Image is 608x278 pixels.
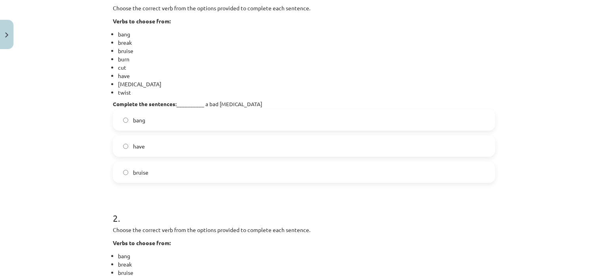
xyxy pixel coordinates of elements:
[113,4,495,12] p: Choose the correct verb from the options provided to complete each sentence.
[113,239,171,246] strong: Verbs to choose from:
[118,55,495,63] li: burn
[118,80,495,88] li: [MEDICAL_DATA]
[113,101,495,107] h4: __________ a bad [MEDICAL_DATA]
[5,32,8,38] img: icon-close-lesson-0947bae3869378f0d4975bcd49f059093ad1ed9edebbc8119c70593378902aed.svg
[113,17,171,25] strong: Verbs to choose from:
[113,226,495,234] p: Choose the correct verb from the options provided to complete each sentence.
[113,199,495,223] h1: 2 .
[123,144,128,149] input: have
[118,268,495,277] li: bruise
[118,47,495,55] li: bruise
[118,72,495,80] li: have
[123,170,128,175] input: bruise
[118,38,495,47] li: break
[113,100,177,107] strong: Complete the sentences:
[133,116,145,124] span: bang
[118,260,495,268] li: break
[118,252,495,260] li: bang
[118,30,495,38] li: bang
[118,63,495,72] li: cut
[118,88,495,97] li: twist
[123,118,128,123] input: bang
[133,142,145,150] span: have
[133,168,148,177] span: bruise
